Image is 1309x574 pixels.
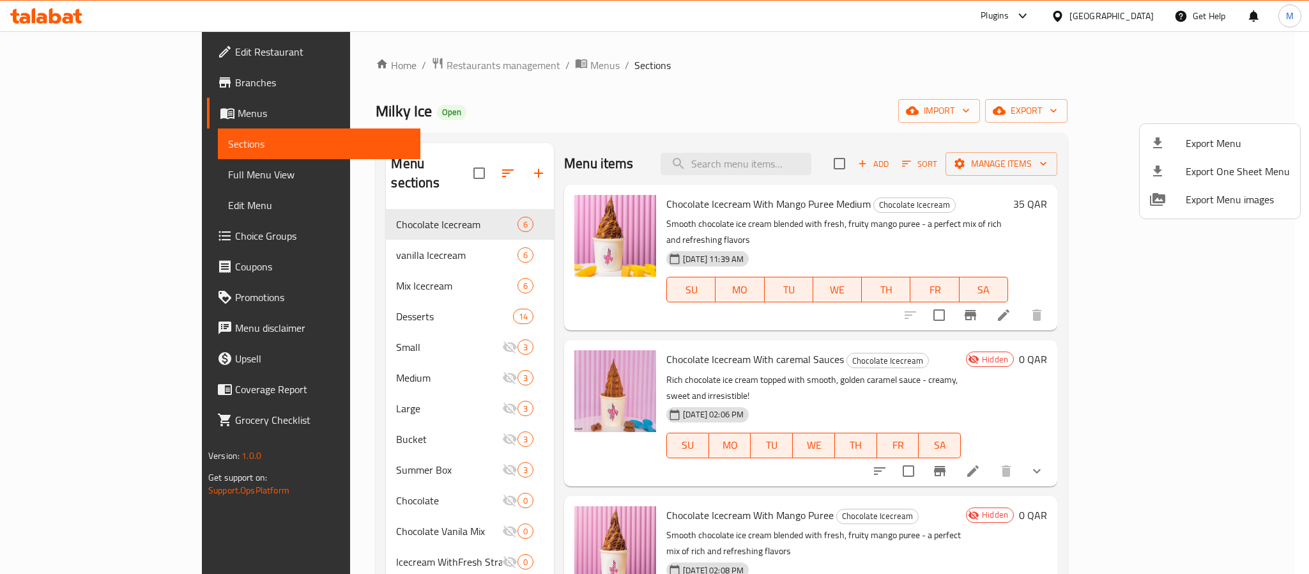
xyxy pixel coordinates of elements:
li: Export one sheet menu items [1140,157,1300,185]
span: Export One Sheet Menu [1186,164,1290,179]
li: Export menu items [1140,129,1300,157]
li: Export Menu images [1140,185,1300,213]
span: Export Menu images [1186,192,1290,207]
span: Export Menu [1186,136,1290,151]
